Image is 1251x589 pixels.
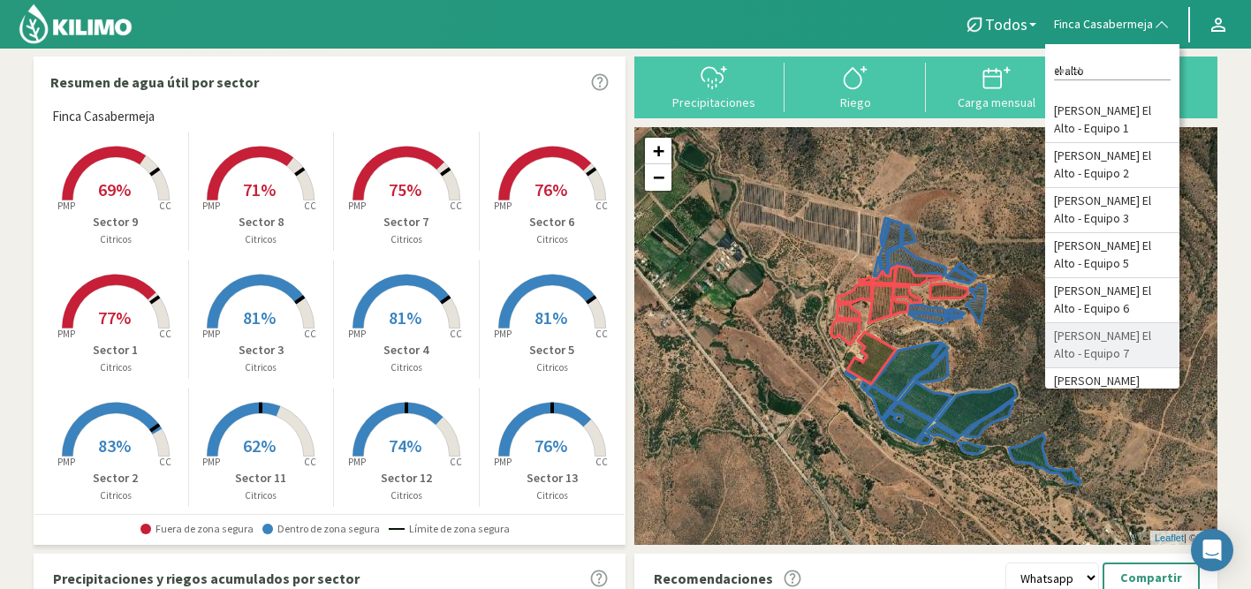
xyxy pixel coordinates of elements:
[1120,568,1182,588] p: Compartir
[1045,98,1179,143] li: [PERSON_NAME] El Alto - Equipo 1
[645,164,671,191] a: Zoom out
[480,213,625,231] p: Sector 6
[57,328,75,340] tspan: PMP
[785,63,926,109] button: Riego
[648,96,779,109] div: Precipitaciones
[305,200,317,212] tspan: CC
[1045,233,1179,278] li: [PERSON_NAME] El Alto - Equipo 5
[334,213,479,231] p: Sector 7
[189,213,334,231] p: Sector 8
[1045,323,1179,368] li: [PERSON_NAME] El Alto - Equipo 7
[931,96,1062,109] div: Carga mensual
[43,360,188,375] p: Citricos
[1045,278,1179,323] li: [PERSON_NAME] El Alto - Equipo 6
[389,434,421,457] span: 74%
[450,200,462,212] tspan: CC
[98,434,131,457] span: 83%
[18,3,133,45] img: Kilimo
[57,456,75,468] tspan: PMP
[494,456,512,468] tspan: PMP
[43,469,188,487] p: Sector 2
[348,456,366,468] tspan: PMP
[535,178,567,200] span: 76%
[1045,143,1179,188] li: [PERSON_NAME] El Alto - Equipo 2
[1191,529,1233,571] div: Open Intercom Messenger
[348,200,366,212] tspan: PMP
[1045,5,1179,44] button: Finca Casabermeja
[189,469,334,487] p: Sector 11
[140,523,254,535] span: Fuera de zona segura
[189,488,334,503] p: Citricos
[189,341,334,359] p: Sector 3
[790,96,921,109] div: Riego
[159,200,171,212] tspan: CC
[389,178,421,200] span: 75%
[1045,188,1179,233] li: [PERSON_NAME] El Alto - Equipo 3
[480,360,625,375] p: Citricos
[480,469,625,487] p: Sector 13
[1150,531,1217,546] div: | ©
[334,232,479,247] p: Citricos
[480,341,625,359] p: Sector 5
[535,306,567,328] span: 81%
[98,306,131,328] span: 77%
[389,523,510,535] span: Límite de zona segura
[334,360,479,375] p: Citricos
[243,178,276,200] span: 71%
[52,107,155,127] span: Finca Casabermeja
[389,306,421,328] span: 81%
[57,200,75,212] tspan: PMP
[595,200,608,212] tspan: CC
[595,456,608,468] tspan: CC
[305,456,317,468] tspan: CC
[43,341,188,359] p: Sector 1
[1155,532,1184,543] a: Leaflet
[202,328,220,340] tspan: PMP
[334,488,479,503] p: Citricos
[348,328,366,340] tspan: PMP
[202,200,220,212] tspan: PMP
[243,434,276,457] span: 62%
[985,15,1027,34] span: Todos
[480,232,625,247] p: Citricos
[334,341,479,359] p: Sector 4
[926,63,1067,109] button: Carga mensual
[262,523,380,535] span: Dentro de zona segura
[1045,368,1179,466] li: [PERSON_NAME] [GEOGRAPHIC_DATA] - Ruta 40 ([GEOGRAPHIC_DATA] 8)
[305,328,317,340] tspan: CC
[189,360,334,375] p: Citricos
[450,456,462,468] tspan: CC
[189,232,334,247] p: Citricos
[202,456,220,468] tspan: PMP
[50,72,259,93] p: Resumen de agua útil por sector
[535,434,567,457] span: 76%
[595,328,608,340] tspan: CC
[645,138,671,164] a: Zoom in
[654,568,773,589] p: Recomendaciones
[43,232,188,247] p: Citricos
[159,456,171,468] tspan: CC
[494,200,512,212] tspan: PMP
[643,63,785,109] button: Precipitaciones
[450,328,462,340] tspan: CC
[480,488,625,503] p: Citricos
[494,328,512,340] tspan: PMP
[43,488,188,503] p: Citricos
[1054,16,1153,34] span: Finca Casabermeja
[43,213,188,231] p: Sector 9
[243,306,276,328] span: 81%
[159,328,171,340] tspan: CC
[98,178,131,200] span: 69%
[53,568,360,589] p: Precipitaciones y riegos acumulados por sector
[334,469,479,487] p: Sector 12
